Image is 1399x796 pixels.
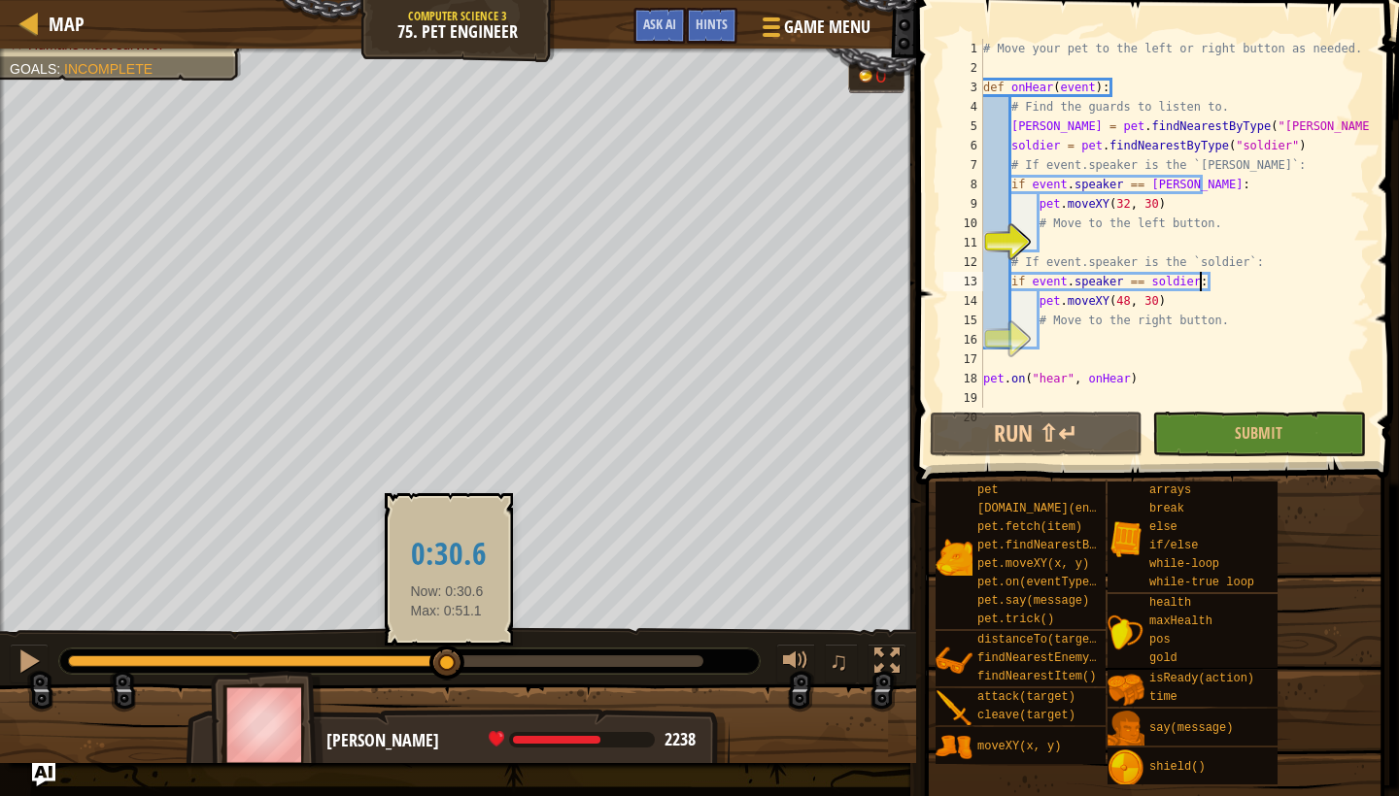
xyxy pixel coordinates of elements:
[977,502,1117,515] span: [DOMAIN_NAME](enemy)
[943,369,983,388] div: 18
[1149,557,1219,571] span: while-loop
[943,136,983,155] div: 6
[1152,412,1365,456] button: Submit
[977,557,1089,571] span: pet.moveXY(x, y)
[943,97,983,116] div: 4
[943,330,983,349] div: 16
[1149,539,1198,552] span: if/else
[10,644,49,683] button: ⌘ + P: Pause
[943,175,983,194] div: 8
[943,272,983,291] div: 13
[776,644,815,683] button: Adjust volume
[489,731,696,748] div: health: 2238 / 3558
[943,349,983,369] div: 17
[977,483,999,497] span: pet
[943,155,983,175] div: 7
[1108,614,1144,651] img: portrait.png
[943,233,983,252] div: 11
[943,58,983,78] div: 2
[943,408,983,427] div: 20
[943,214,983,233] div: 10
[977,520,1082,534] span: pet.fetch(item)
[868,644,906,683] button: Toggle fullscreen
[936,690,972,727] img: portrait.png
[943,78,983,97] div: 3
[1235,422,1282,444] span: Submit
[326,728,710,753] div: [PERSON_NAME]
[633,8,686,44] button: Ask AI
[1149,576,1254,589] span: while-true loop
[747,8,882,53] button: Game Menu
[643,15,676,33] span: Ask AI
[411,538,487,572] h2: 0:30.6
[39,11,85,37] a: Map
[1149,483,1191,497] span: arrays
[56,61,64,77] span: :
[1149,721,1233,735] span: say(message)
[977,576,1159,589] span: pet.on(eventType, handler)
[977,709,1075,722] span: cleave(target)
[397,510,500,629] div: Now: 0:30.6 Max: 0:51.1
[977,740,1061,753] span: moveXY(x, y)
[1149,651,1177,665] span: gold
[936,539,972,576] img: portrait.png
[848,60,904,93] div: Team 'humans' has 0 gold.
[875,66,895,85] div: 0
[32,763,55,786] button: Ask AI
[211,671,324,779] img: thang_avatar_frame.png
[1149,520,1177,534] span: else
[1149,672,1254,685] span: isReady(action)
[1149,633,1171,647] span: pos
[943,116,983,136] div: 5
[1149,760,1206,774] span: shield()
[49,11,85,37] span: Map
[1149,502,1184,515] span: break
[665,727,696,751] span: 2238
[784,15,870,40] span: Game Menu
[1108,749,1144,786] img: portrait.png
[696,15,728,33] span: Hints
[977,613,1054,626] span: pet.trick()
[1108,672,1144,709] img: portrait.png
[943,194,983,214] div: 9
[977,670,1096,683] span: findNearestItem()
[10,61,56,77] span: Goals
[1149,614,1212,628] span: maxHealth
[977,539,1166,552] span: pet.findNearestByType(type)
[1108,520,1144,557] img: portrait.png
[829,647,848,676] span: ♫
[1149,690,1177,704] span: time
[943,388,983,408] div: 19
[936,729,972,766] img: portrait.png
[943,39,983,58] div: 1
[64,61,153,77] span: Incomplete
[1108,711,1144,747] img: portrait.png
[943,252,983,272] div: 12
[977,594,1089,608] span: pet.say(message)
[977,690,1075,704] span: attack(target)
[1149,596,1191,610] span: health
[977,633,1104,647] span: distanceTo(target)
[930,412,1143,456] button: Run ⇧↵
[936,643,972,680] img: portrait.png
[943,291,983,311] div: 14
[825,644,858,683] button: ♫
[977,651,1104,665] span: findNearestEnemy()
[943,311,983,330] div: 15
